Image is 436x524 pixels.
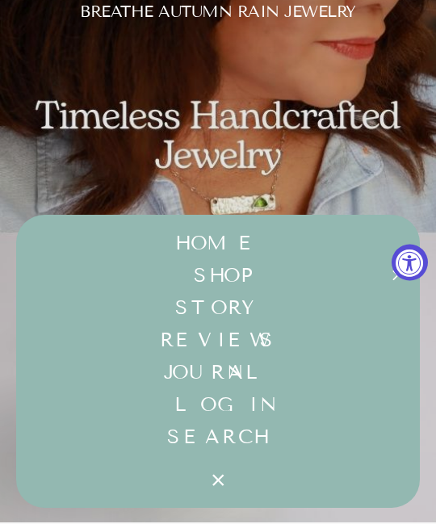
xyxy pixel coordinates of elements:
a: REVIEWS [16,324,420,356]
a: JOURNAL [16,356,420,388]
button: Accessibility Widget, click to open [392,244,428,280]
a: Home [16,227,420,259]
button: SHOP [16,259,420,291]
a: Breathe Autumn Rain Jewelry [80,3,356,19]
a: Search [16,421,420,453]
a: Log in [16,388,420,421]
a: STORY [16,291,420,324]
